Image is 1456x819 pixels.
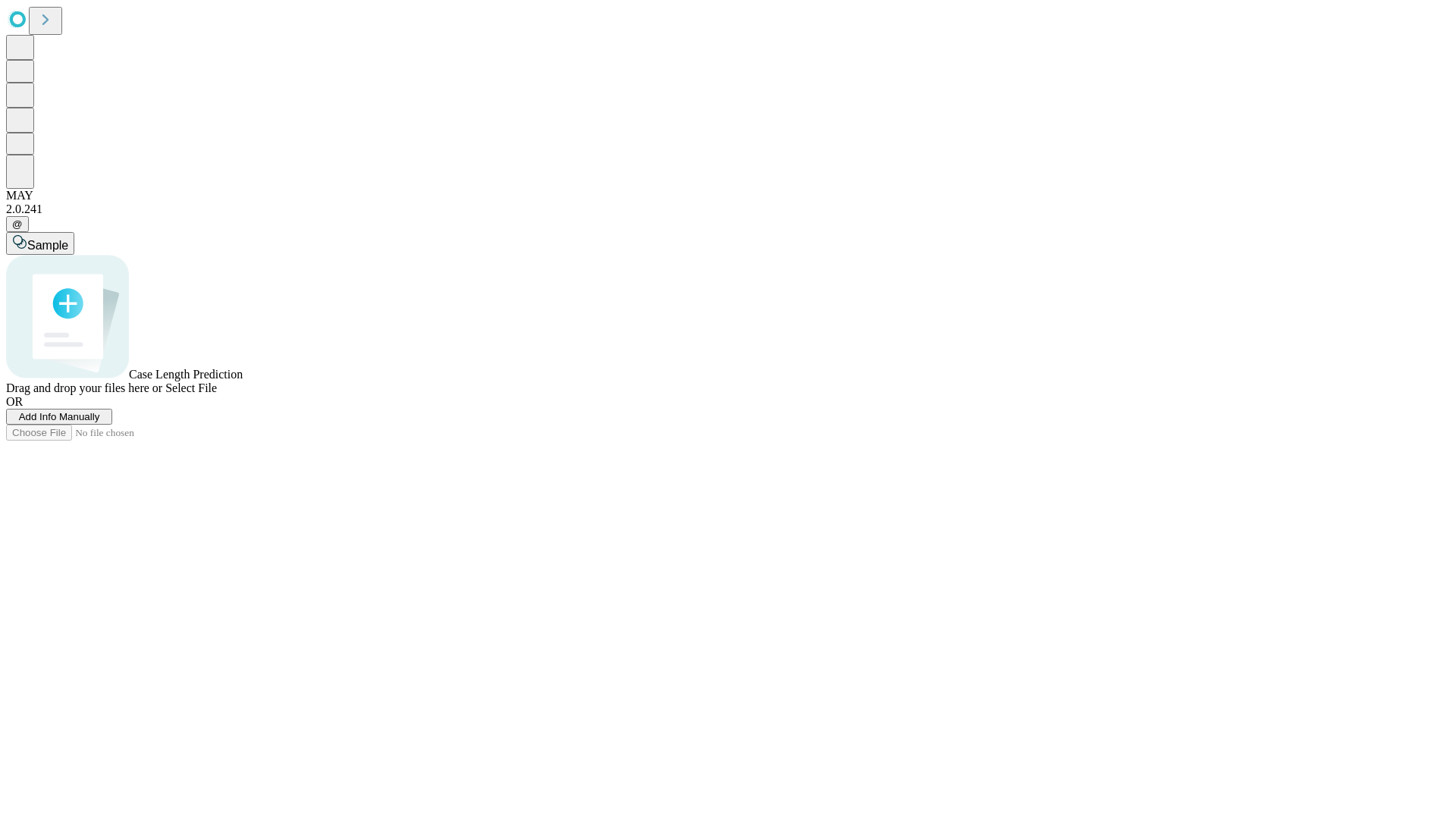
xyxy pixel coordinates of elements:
span: OR [6,395,23,408]
div: MAY [6,189,1450,202]
button: Add Info Manually [6,409,112,425]
span: Case Length Prediction [129,368,243,381]
span: Drag and drop your files here or [6,381,162,394]
div: 2.0.241 [6,202,1450,216]
span: @ [12,218,23,230]
span: Select File [165,381,217,394]
button: Sample [6,232,74,255]
span: Add Info Manually [19,411,100,422]
button: @ [6,216,29,232]
span: Sample [27,239,68,252]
